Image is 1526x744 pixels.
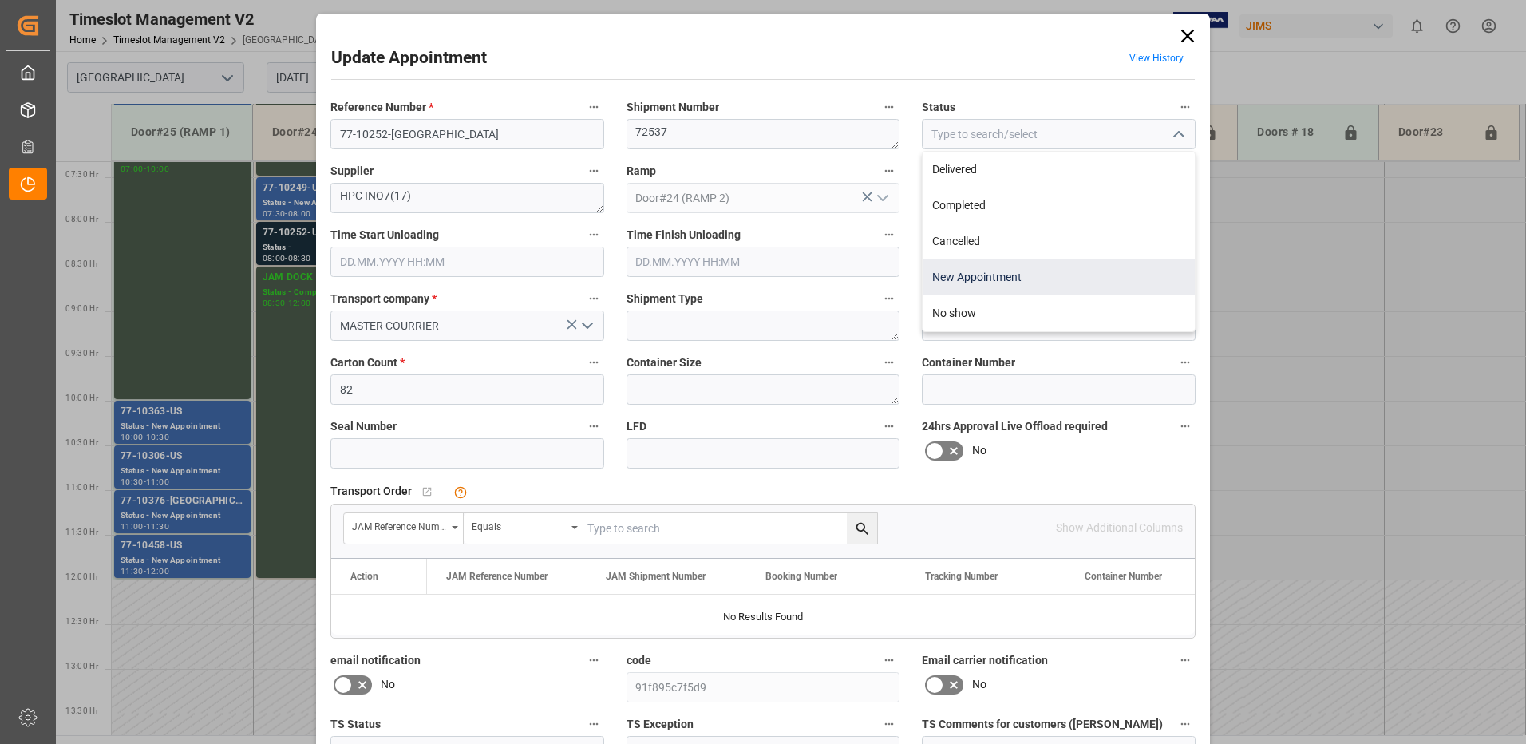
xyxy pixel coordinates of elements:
[627,291,703,307] span: Shipment Type
[765,571,837,582] span: Booking Number
[627,247,900,277] input: DD.MM.YYYY HH:MM
[627,652,651,669] span: code
[446,571,548,582] span: JAM Reference Number
[330,247,604,277] input: DD.MM.YYYY HH:MM
[330,183,604,213] textarea: HPC INO7(17)
[879,224,899,245] button: Time Finish Unloading
[606,571,706,582] span: JAM Shipment Number
[330,716,381,733] span: TS Status
[331,46,487,71] h2: Update Appointment
[923,152,1195,188] div: Delivered
[1175,714,1196,734] button: TS Comments for customers ([PERSON_NAME])
[330,163,374,180] span: Supplier
[922,652,1048,669] span: Email carrier notification
[352,516,446,534] div: JAM Reference Number
[923,224,1195,259] div: Cancelled
[330,227,439,243] span: Time Start Unloading
[330,418,397,435] span: Seal Number
[583,416,604,437] button: Seal Number
[1165,122,1189,147] button: close menu
[627,227,741,243] span: Time Finish Unloading
[847,513,877,544] button: search button
[627,183,900,213] input: Type to search/select
[972,442,986,459] span: No
[381,676,395,693] span: No
[870,186,894,211] button: open menu
[879,352,899,373] button: Container Size
[879,416,899,437] button: LFD
[923,188,1195,224] div: Completed
[922,418,1108,435] span: 24hrs Approval Live Offload required
[583,288,604,309] button: Transport company *
[627,716,694,733] span: TS Exception
[1129,53,1184,64] a: View History
[922,354,1015,371] span: Container Number
[583,352,604,373] button: Carton Count *
[1175,650,1196,671] button: Email carrier notification
[583,714,604,734] button: TS Status
[344,513,464,544] button: open menu
[574,314,598,338] button: open menu
[879,97,899,117] button: Shipment Number
[922,99,955,116] span: Status
[330,291,437,307] span: Transport company
[472,516,566,534] div: Equals
[330,354,405,371] span: Carton Count
[923,295,1195,331] div: No show
[1175,97,1196,117] button: Status
[330,483,412,500] span: Transport Order
[879,714,899,734] button: TS Exception
[879,160,899,181] button: Ramp
[627,119,900,149] textarea: 72537
[583,160,604,181] button: Supplier
[925,571,998,582] span: Tracking Number
[350,571,378,582] div: Action
[583,97,604,117] button: Reference Number *
[464,513,583,544] button: open menu
[922,119,1196,149] input: Type to search/select
[330,652,421,669] span: email notification
[879,288,899,309] button: Shipment Type
[972,676,986,693] span: No
[627,99,719,116] span: Shipment Number
[923,259,1195,295] div: New Appointment
[330,99,433,116] span: Reference Number
[879,650,899,671] button: code
[583,513,877,544] input: Type to search
[627,418,646,435] span: LFD
[1175,416,1196,437] button: 24hrs Approval Live Offload required
[1085,571,1162,582] span: Container Number
[583,224,604,245] button: Time Start Unloading
[627,354,702,371] span: Container Size
[922,716,1163,733] span: TS Comments for customers ([PERSON_NAME])
[583,650,604,671] button: email notification
[1175,352,1196,373] button: Container Number
[627,163,656,180] span: Ramp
